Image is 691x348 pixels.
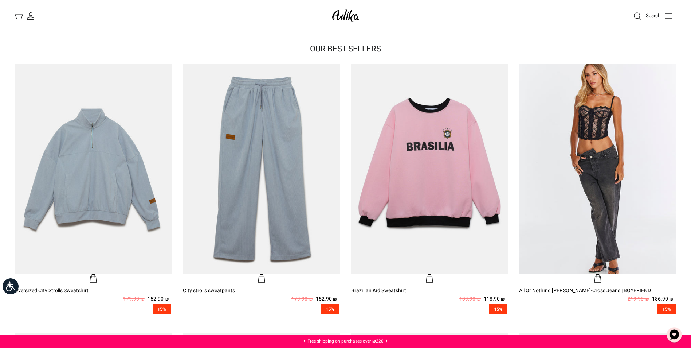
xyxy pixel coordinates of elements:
div: Oversized City Strolls Sweatshirt [15,287,172,295]
div: All Or Nothing [PERSON_NAME]-Cross Jeans | BOYFRIEND [519,287,676,295]
a: City strolls sweatpants [183,64,340,283]
a: 15% [183,304,340,315]
span: 179.90 ₪ [123,295,145,303]
div: Brazilian Kid Sweatshirt [351,287,509,295]
span: 179.90 ₪ [291,295,313,303]
a: Oversized City Strolls Sweatshirt 152.90 ₪ 179.90 ₪ [15,287,172,303]
a: All Or Nothing [PERSON_NAME]-Cross Jeans | BOYFRIEND 186.90 ₪ 219.90 ₪ [519,287,676,303]
span: 139.90 ₪ [459,295,481,303]
a: OUR BEST SELLERS [310,43,381,55]
a: 15% [15,304,172,315]
span: 15% [321,304,339,315]
a: 15% [351,304,509,315]
span: 219.90 ₪ [628,295,649,303]
a: Search [633,12,660,20]
span: 152.90 ₪ [316,295,337,303]
span: Search [646,12,660,19]
span: 15% [489,304,507,315]
div: City strolls sweatpants [183,287,340,295]
a: Oversized City Strolls Sweatshirt [15,64,172,283]
span: 118.90 ₪ [484,295,505,303]
button: Chat [663,324,685,346]
span: 186.90 ₪ [652,295,674,303]
img: Adika IL [330,7,361,24]
a: City strolls sweatpants 152.90 ₪ 179.90 ₪ [183,287,340,303]
span: 152.90 ₪ [148,295,169,303]
span: 15% [657,304,676,315]
button: Toggle menu [660,8,676,24]
a: ✦ Free shipping on purchases over ₪220 ✦ [303,338,388,344]
a: My Account [23,12,35,20]
span: 15% [153,304,171,315]
a: All Or Nothing Cris-Cross Jeans | BOYFRIEND [519,64,676,283]
a: 15% [519,304,676,315]
a: Brazilian Kid Sweatshirt 118.90 ₪ 139.90 ₪ [351,287,509,303]
a: Brazilian Kid Sweatshirt [351,64,509,283]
